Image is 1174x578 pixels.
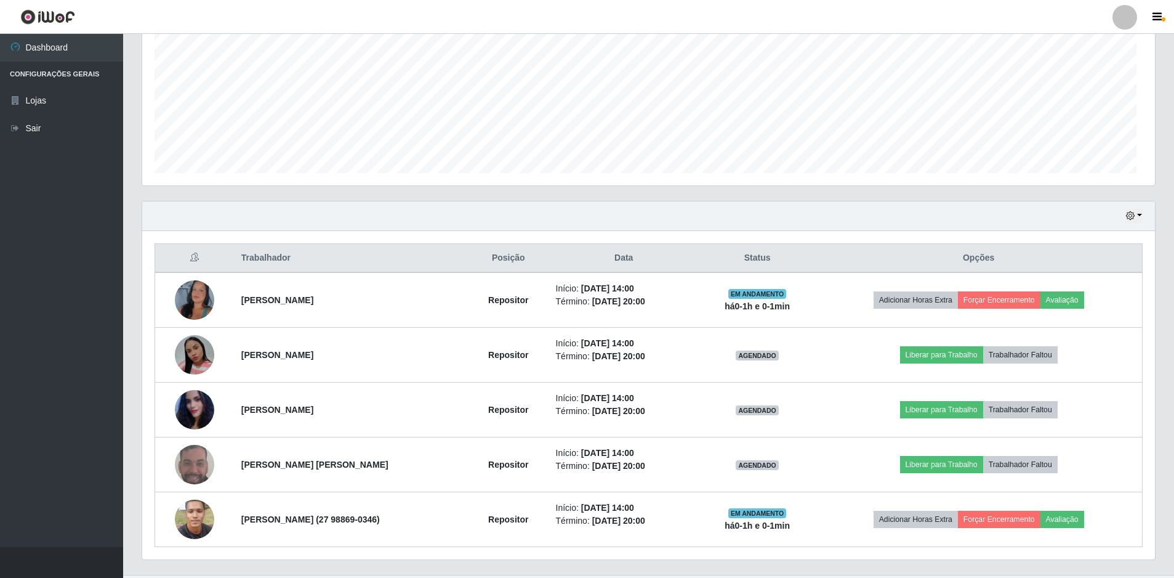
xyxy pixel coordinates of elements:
[736,405,779,415] span: AGENDADO
[175,375,214,445] img: 1752077085843.jpeg
[983,456,1058,473] button: Trabalhador Faltou
[175,258,214,343] img: 1742598450745.jpeg
[958,291,1040,309] button: Forçar Encerramento
[556,460,692,473] li: Término:
[175,335,214,375] img: 1756127287806.jpeg
[699,244,815,273] th: Status
[468,244,549,273] th: Posição
[556,350,692,363] li: Término:
[175,484,214,555] img: 1758729562518.jpeg
[581,393,634,403] time: [DATE] 14:00
[592,296,645,306] time: [DATE] 20:00
[728,289,787,299] span: EM ANDAMENTO
[556,405,692,418] li: Término:
[488,460,528,470] strong: Repositor
[581,283,634,293] time: [DATE] 14:00
[241,460,388,470] strong: [PERSON_NAME] [PERSON_NAME]
[488,515,528,524] strong: Repositor
[20,9,75,25] img: CoreUI Logo
[556,502,692,515] li: Início:
[736,460,779,470] span: AGENDADO
[983,401,1058,418] button: Trabalhador Faltou
[592,351,645,361] time: [DATE] 20:00
[983,346,1058,364] button: Trabalhador Faltou
[1040,511,1084,528] button: Avaliação
[581,338,634,348] time: [DATE] 14:00
[874,291,958,309] button: Adicionar Horas Extra
[549,244,699,273] th: Data
[581,448,634,458] time: [DATE] 14:00
[1040,291,1084,309] button: Avaliação
[592,406,645,416] time: [DATE] 20:00
[488,405,528,415] strong: Repositor
[241,515,380,524] strong: [PERSON_NAME] (27 98869-0346)
[592,516,645,526] time: [DATE] 20:00
[556,447,692,460] li: Início:
[900,456,983,473] button: Liberar para Trabalho
[556,515,692,527] li: Término:
[234,244,468,273] th: Trabalhador
[736,351,779,360] span: AGENDADO
[581,503,634,513] time: [DATE] 14:00
[556,392,692,405] li: Início:
[725,521,790,531] strong: há 0-1 h e 0-1 min
[900,401,983,418] button: Liberar para Trabalho
[241,295,313,305] strong: [PERSON_NAME]
[175,445,214,484] img: 1756062296838.jpeg
[900,346,983,364] button: Liberar para Trabalho
[556,295,692,308] li: Término:
[488,295,528,305] strong: Repositor
[815,244,1142,273] th: Opções
[958,511,1040,528] button: Forçar Encerramento
[488,350,528,360] strong: Repositor
[874,511,958,528] button: Adicionar Horas Extra
[728,508,787,518] span: EM ANDAMENTO
[556,337,692,350] li: Início:
[556,282,692,295] li: Início:
[725,301,790,311] strong: há 0-1 h e 0-1 min
[241,350,313,360] strong: [PERSON_NAME]
[241,405,313,415] strong: [PERSON_NAME]
[592,461,645,471] time: [DATE] 20:00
